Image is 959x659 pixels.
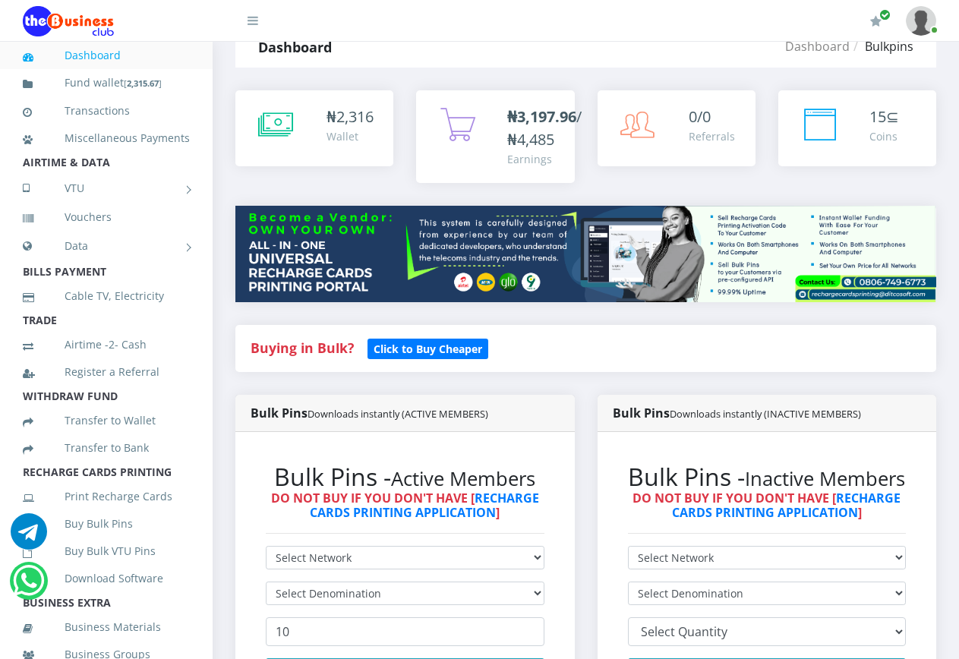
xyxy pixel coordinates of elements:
[266,617,544,646] input: Enter Quantity
[23,534,190,569] a: Buy Bulk VTU Pins
[869,106,899,128] div: ⊆
[23,169,190,207] a: VTU
[628,462,907,491] h2: Bulk Pins -
[689,128,735,144] div: Referrals
[672,490,901,521] a: RECHARGE CARDS PRINTING APPLICATION
[23,355,190,389] a: Register a Referral
[23,506,190,541] a: Buy Bulk Pins
[23,610,190,645] a: Business Materials
[235,206,936,302] img: multitenant_rcp.png
[127,77,159,89] b: 2,315.67
[416,90,574,183] a: ₦3,197.96/₦4,485 Earnings
[869,128,899,144] div: Coins
[745,465,905,492] small: Inactive Members
[368,339,488,357] a: Click to Buy Cheaper
[507,106,576,127] b: ₦3,197.96
[327,128,374,144] div: Wallet
[308,407,488,421] small: Downloads instantly (ACTIVE MEMBERS)
[23,38,190,73] a: Dashboard
[251,405,488,421] strong: Bulk Pins
[869,106,886,127] span: 15
[689,106,711,127] span: 0/0
[374,342,482,356] b: Click to Buy Cheaper
[23,327,190,362] a: Airtime -2- Cash
[23,121,190,156] a: Miscellaneous Payments
[23,561,190,596] a: Download Software
[13,574,44,599] a: Chat for support
[507,106,582,150] span: /₦4,485
[235,90,393,166] a: ₦2,316 Wallet
[23,65,190,101] a: Fund wallet[2,315.67]
[266,462,544,491] h2: Bulk Pins -
[23,479,190,514] a: Print Recharge Cards
[271,490,539,521] strong: DO NOT BUY IF YOU DON'T HAVE [ ]
[23,200,190,235] a: Vouchers
[670,407,861,421] small: Downloads instantly (INACTIVE MEMBERS)
[124,77,162,89] small: [ ]
[258,38,332,56] strong: Dashboard
[23,403,190,438] a: Transfer to Wallet
[251,339,354,357] strong: Buying in Bulk?
[785,38,850,55] a: Dashboard
[391,465,535,492] small: Active Members
[870,15,882,27] i: Renew/Upgrade Subscription
[23,93,190,128] a: Transactions
[23,430,190,465] a: Transfer to Bank
[23,6,114,36] img: Logo
[879,9,891,20] span: Renew/Upgrade Subscription
[11,525,47,550] a: Chat for support
[327,106,374,128] div: ₦
[507,151,582,167] div: Earnings
[23,227,190,265] a: Data
[598,90,756,166] a: 0/0 Referrals
[632,490,901,521] strong: DO NOT BUY IF YOU DON'T HAVE [ ]
[906,6,936,36] img: User
[850,37,913,55] li: Bulkpins
[310,490,539,521] a: RECHARGE CARDS PRINTING APPLICATION
[336,106,374,127] span: 2,316
[613,405,861,421] strong: Bulk Pins
[23,279,190,314] a: Cable TV, Electricity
